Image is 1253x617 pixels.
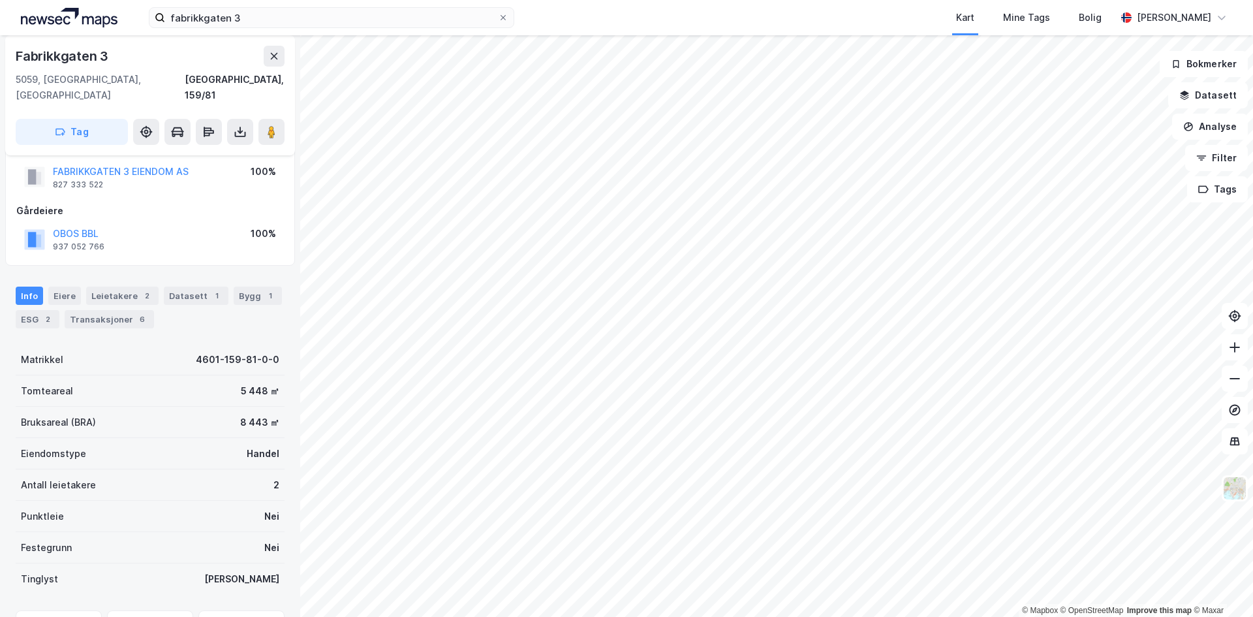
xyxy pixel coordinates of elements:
[1168,82,1248,108] button: Datasett
[273,477,279,493] div: 2
[165,8,498,27] input: Søk på adresse, matrikkel, gårdeiere, leietakere eller personer
[1137,10,1211,25] div: [PERSON_NAME]
[251,226,276,242] div: 100%
[264,289,277,302] div: 1
[48,287,81,305] div: Eiere
[21,352,63,368] div: Matrikkel
[1160,51,1248,77] button: Bokmerker
[16,72,185,103] div: 5059, [GEOGRAPHIC_DATA], [GEOGRAPHIC_DATA]
[1188,554,1253,617] iframe: Chat Widget
[21,540,72,556] div: Festegrunn
[21,8,117,27] img: logo.a4113a55bc3d86da70a041830d287a7e.svg
[53,242,104,252] div: 937 052 766
[210,289,223,302] div: 1
[140,289,153,302] div: 2
[1060,606,1124,615] a: OpenStreetMap
[185,72,285,103] div: [GEOGRAPHIC_DATA], 159/81
[164,287,228,305] div: Datasett
[65,310,154,328] div: Transaksjoner
[1188,554,1253,617] div: Kontrollprogram for chat
[16,46,111,67] div: Fabrikkgaten 3
[1187,176,1248,202] button: Tags
[21,477,96,493] div: Antall leietakere
[16,119,128,145] button: Tag
[204,571,279,587] div: [PERSON_NAME]
[86,287,159,305] div: Leietakere
[240,415,279,430] div: 8 443 ㎡
[196,352,279,368] div: 4601-159-81-0-0
[264,540,279,556] div: Nei
[241,383,279,399] div: 5 448 ㎡
[264,509,279,524] div: Nei
[21,446,86,462] div: Eiendomstype
[247,446,279,462] div: Handel
[16,287,43,305] div: Info
[21,415,96,430] div: Bruksareal (BRA)
[53,180,103,190] div: 827 333 522
[21,509,64,524] div: Punktleie
[1022,606,1058,615] a: Mapbox
[1079,10,1102,25] div: Bolig
[1172,114,1248,140] button: Analyse
[16,310,59,328] div: ESG
[136,313,149,326] div: 6
[234,287,282,305] div: Bygg
[21,383,73,399] div: Tomteareal
[956,10,974,25] div: Kart
[1127,606,1192,615] a: Improve this map
[41,313,54,326] div: 2
[1185,145,1248,171] button: Filter
[251,164,276,180] div: 100%
[1222,476,1247,501] img: Z
[21,571,58,587] div: Tinglyst
[1003,10,1050,25] div: Mine Tags
[16,203,284,219] div: Gårdeiere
